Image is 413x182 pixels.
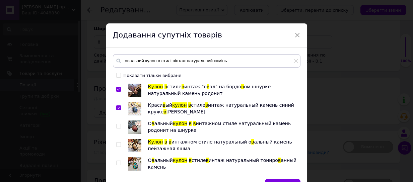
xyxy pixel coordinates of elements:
[128,139,141,152] img: Кулон в винтажном стиле натуральный овальный камень пейзажная яшма
[128,120,141,134] img: Овальный кулон в винтажном стиле натуральный камень родонит на шнурке
[171,139,251,145] span: интажном стиле натуральный о
[169,139,171,145] span: в
[251,139,254,145] span: в
[148,102,163,108] span: Краси
[154,121,173,126] span: альный
[165,102,172,108] span: ый
[182,84,184,89] span: в
[193,121,196,126] span: в
[294,29,300,41] span: ×
[241,84,244,89] span: в
[7,23,170,35] strong: !!! В продаже есть подобные кулоны с другими натуральными камнями, пейзажная яшма, индийский агат...
[148,158,297,170] span: анный камень
[172,102,187,108] span: кулон
[113,54,300,68] input: Пошук за товарами та послугами
[128,84,141,97] img: Кулон в стиле винтаж "овал" на бордовом шнурке натуральный камень родонит
[205,102,208,108] span: в
[173,121,187,126] span: кулон
[113,31,222,39] span: Додавання супутніх товарів
[113,41,127,46] strong: Длина
[209,84,241,89] span: ал" на бордо
[166,109,205,114] span: [PERSON_NAME]
[148,121,152,126] span: О
[206,158,209,163] span: в
[148,102,294,114] span: интаж натуральный камень синий круже
[189,121,192,126] span: в
[152,158,154,163] span: в
[7,41,22,46] strong: Размер
[167,84,182,89] span: стиле
[163,109,166,114] span: в
[189,158,192,163] span: в
[154,158,173,163] span: альный
[148,84,271,96] span: ом шнурке натуральный камень родонит
[278,158,281,163] span: в
[164,84,167,89] span: в
[148,139,163,145] span: Кулон
[191,102,205,108] span: стиле
[209,158,278,163] span: интаж натуральный тониро
[124,73,182,79] div: Показати тільки вибране
[7,40,188,55] p: : кулона 5,5х4,5 см. Размер камня 40х30 мм. шнурка от 40 см до 80 см (регулируется затяжками)
[163,102,165,108] span: в
[173,158,187,163] span: кулон
[192,158,206,163] span: стиле
[164,139,167,145] span: в
[148,84,163,89] span: Кулон
[188,102,191,108] span: в
[148,139,292,151] span: альный камень пейзажная яшма
[152,121,154,126] span: в
[128,157,141,171] img: Овальный кулон в стиле винтаж натуральный тонированный камень
[7,59,188,66] p: : вощенный шнур, натуральный камень черный агат.
[128,102,141,115] img: Красивый кулон в стиле винтаж натуральный камень синий кружевной агат
[184,84,207,89] span: интаж "о
[207,84,209,89] span: в
[7,60,22,65] strong: Состав
[148,121,291,133] span: интажном стиле натуральный камень родонит на шнурке
[148,158,152,163] span: О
